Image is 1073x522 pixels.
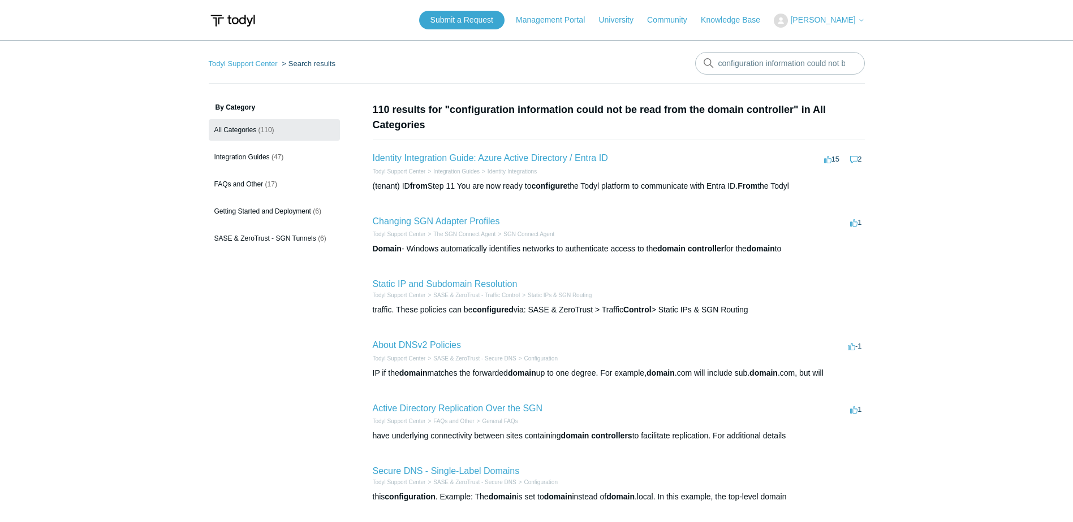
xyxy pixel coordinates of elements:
[520,291,592,299] li: Static IPs & SGN Routing
[425,167,480,176] li: Integration Guides
[489,492,517,501] em: domain
[214,234,316,242] span: SASE & ZeroTrust - SGN Tunnels
[647,368,675,377] em: domain
[385,492,435,501] em: configuration
[258,126,274,134] span: (110)
[623,305,652,314] em: Control
[606,492,635,501] em: domain
[850,405,861,414] span: 1
[528,292,592,298] a: Static IPs & SGN Routing
[701,14,772,26] a: Knowledge Base
[373,418,426,424] a: Todyl Support Center
[373,167,426,176] li: Todyl Support Center
[647,14,699,26] a: Community
[214,153,270,161] span: Integration Guides
[209,146,340,168] a: Integration Guides (47)
[419,11,505,29] a: Submit a Request
[265,180,277,188] span: (17)
[373,291,426,299] li: Todyl Support Center
[272,153,283,161] span: (47)
[561,431,589,440] em: domain
[373,230,426,238] li: Todyl Support Center
[516,478,558,486] li: Configuration
[425,291,520,299] li: SASE & ZeroTrust - Traffic Control
[475,417,518,425] li: General FAQs
[373,466,520,476] a: Secure DNS - Single-Label Domains
[433,292,520,298] a: SASE & ZeroTrust - Traffic Control
[544,492,572,501] em: domain
[598,14,644,26] a: University
[373,403,543,413] a: Active Directory Replication Over the SGN
[433,355,516,362] a: SASE & ZeroTrust - Secure DNS
[433,168,480,175] a: Integration Guides
[850,155,861,163] span: 2
[591,431,632,440] em: controllers
[209,59,280,68] li: Todyl Support Center
[824,155,839,163] span: 15
[503,231,554,237] a: SGN Connect Agent
[373,279,518,289] a: Static IP and Subdomain Resolution
[373,491,865,503] div: this . Example: The is set to instead of .local. In this example, the top-level domain
[410,181,428,190] em: from
[373,417,426,425] li: Todyl Support Center
[482,418,518,424] a: General FAQs
[209,201,340,222] a: Getting Started and Deployment (6)
[373,478,426,486] li: Todyl Support Center
[373,430,865,442] div: have underlying connectivity between sites containing to facilitate replication. For additional d...
[508,368,536,377] em: domain
[848,342,862,350] span: -1
[373,180,865,192] div: (tenant) ID Step 11 You are now ready to the Todyl platform to communicate with Entra ID. the Todyl
[695,52,865,75] input: Search
[399,368,428,377] em: domain
[214,126,257,134] span: All Categories
[209,102,340,112] h3: By Category
[524,479,557,485] a: Configuration
[516,354,558,363] li: Configuration
[688,244,725,253] em: controller
[524,355,557,362] a: Configuration
[850,218,861,227] span: 1
[214,207,311,215] span: Getting Started and Deployment
[749,368,778,377] em: domain
[516,14,596,26] a: Management Portal
[425,478,516,486] li: SASE & ZeroTrust - Secure DNS
[433,231,495,237] a: The SGN Connect Agent
[657,244,686,253] em: domain
[279,59,335,68] li: Search results
[373,479,426,485] a: Todyl Support Center
[425,354,516,363] li: SASE & ZeroTrust - Secure DNS
[318,234,326,242] span: (6)
[373,354,426,363] li: Todyl Support Center
[373,102,865,133] h1: 110 results for "configuration information could not be read from the domain controller" in All C...
[373,340,462,350] a: About DNSv2 Policies
[531,181,567,190] em: configure
[774,14,864,28] button: [PERSON_NAME]
[488,168,537,175] a: Identity Integrations
[214,180,264,188] span: FAQs and Other
[373,153,608,163] a: Identity Integration Guide: Azure Active Directory / Entra ID
[480,167,537,176] li: Identity Integrations
[747,244,775,253] em: domain
[209,119,340,141] a: All Categories (110)
[373,304,865,316] div: traffic. These policies can be via: SASE & ZeroTrust > Traffic > Static IPs & SGN Routing
[373,292,426,298] a: Todyl Support Center
[373,244,402,253] em: Domain
[433,418,474,424] a: FAQs and Other
[209,228,340,249] a: SASE & ZeroTrust - SGN Tunnels (6)
[433,479,516,485] a: SASE & ZeroTrust - Secure DNS
[313,207,321,215] span: (6)
[495,230,554,238] li: SGN Connect Agent
[209,173,340,195] a: FAQs and Other (17)
[425,417,474,425] li: FAQs and Other
[373,355,426,362] a: Todyl Support Center
[373,216,500,226] a: Changing SGN Adapter Profiles
[790,15,855,24] span: [PERSON_NAME]
[373,231,426,237] a: Todyl Support Center
[209,59,278,68] a: Todyl Support Center
[373,168,426,175] a: Todyl Support Center
[373,243,865,255] div: - Windows automatically identifies networks to authenticate access to the for the to
[425,230,495,238] li: The SGN Connect Agent
[472,305,513,314] em: configured
[738,181,757,190] em: From
[209,10,257,31] img: Todyl Support Center Help Center home page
